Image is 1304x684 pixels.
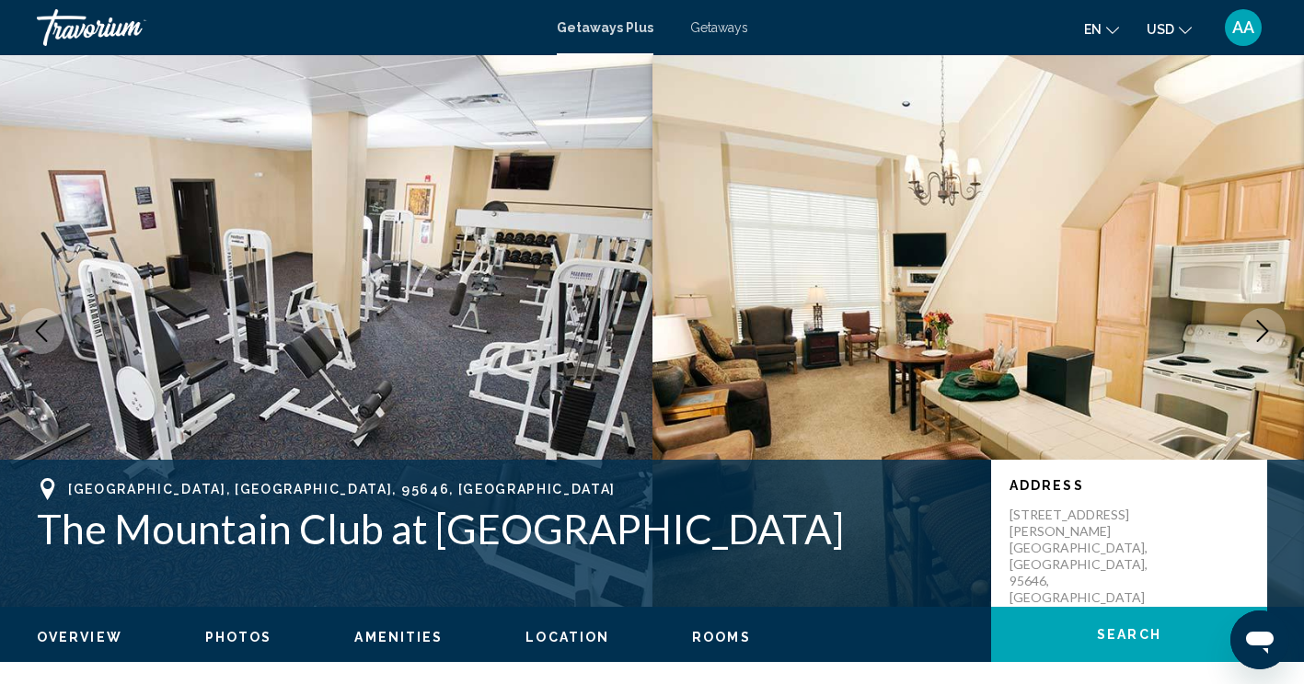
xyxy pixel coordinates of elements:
p: Address [1010,478,1249,493]
button: Search [991,607,1267,662]
button: Previous image [18,308,64,354]
h1: The Mountain Club at [GEOGRAPHIC_DATA] [37,505,973,553]
span: AA [1232,18,1254,37]
span: Photos [205,630,272,644]
a: Travorium [37,9,538,46]
a: Getaways Plus [557,20,653,35]
button: Overview [37,629,122,645]
span: Amenities [354,630,443,644]
span: Overview [37,630,122,644]
span: en [1084,22,1102,37]
span: [GEOGRAPHIC_DATA], [GEOGRAPHIC_DATA], 95646, [GEOGRAPHIC_DATA] [68,482,616,496]
button: Next image [1240,308,1286,354]
button: Location [525,629,609,645]
iframe: Button to launch messaging window [1230,610,1289,669]
span: Location [525,630,609,644]
a: Getaways [690,20,748,35]
button: Rooms [692,629,751,645]
button: Change language [1084,16,1119,42]
button: User Menu [1219,8,1267,47]
span: USD [1147,22,1174,37]
button: Photos [205,629,272,645]
button: Amenities [354,629,443,645]
button: Change currency [1147,16,1192,42]
span: Search [1097,628,1161,643]
span: Rooms [692,630,751,644]
p: [STREET_ADDRESS][PERSON_NAME] [GEOGRAPHIC_DATA], [GEOGRAPHIC_DATA], 95646, [GEOGRAPHIC_DATA] [1010,507,1157,606]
